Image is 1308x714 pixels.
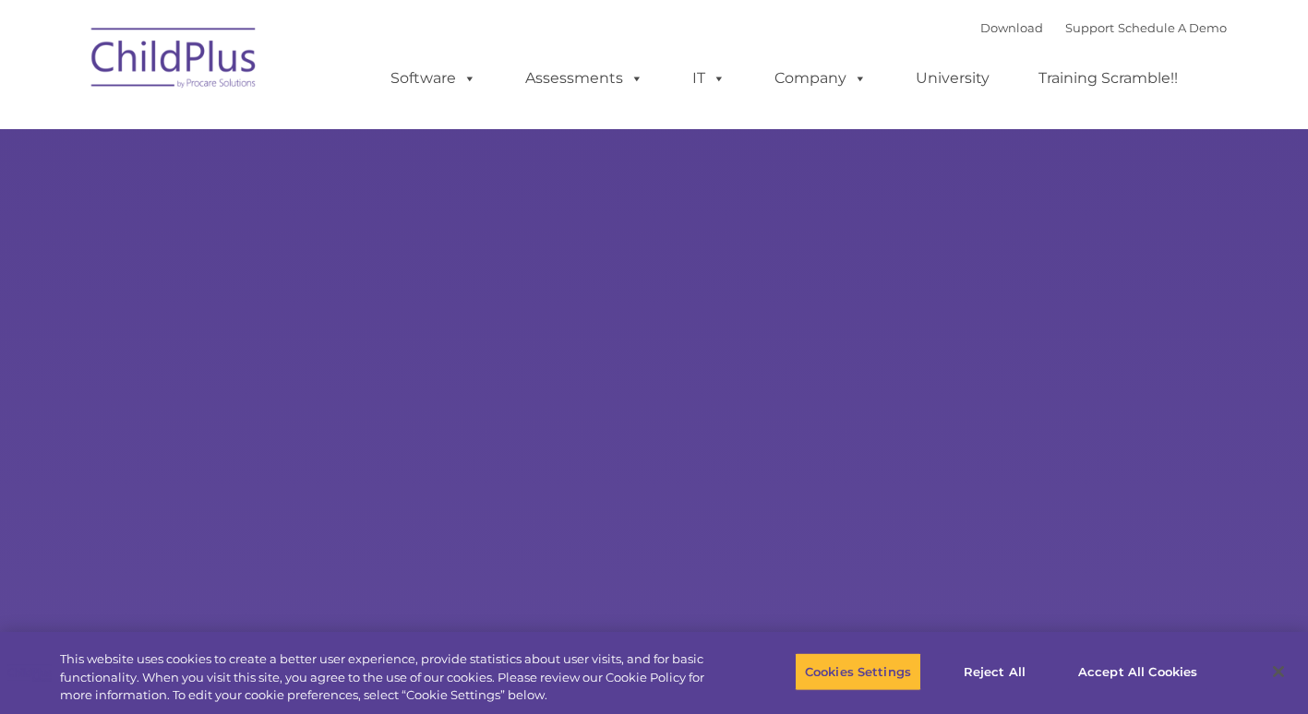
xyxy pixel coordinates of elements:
[795,652,921,691] button: Cookies Settings
[1020,60,1196,97] a: Training Scramble!!
[60,650,719,705] div: This website uses cookies to create a better user experience, provide statistics about user visit...
[756,60,885,97] a: Company
[372,60,495,97] a: Software
[980,20,1043,35] a: Download
[1118,20,1227,35] a: Schedule A Demo
[82,15,267,107] img: ChildPlus by Procare Solutions
[1068,652,1207,691] button: Accept All Cookies
[897,60,1008,97] a: University
[980,20,1227,35] font: |
[1258,651,1299,692] button: Close
[507,60,662,97] a: Assessments
[674,60,744,97] a: IT
[937,652,1052,691] button: Reject All
[1065,20,1114,35] a: Support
